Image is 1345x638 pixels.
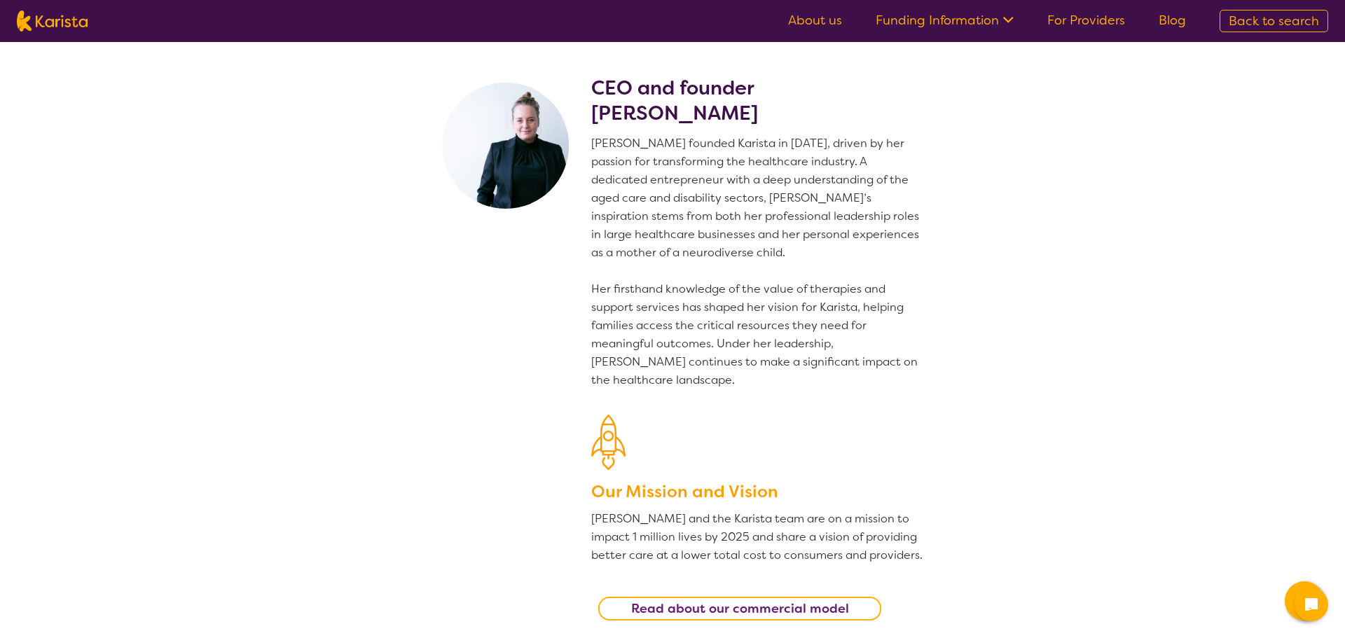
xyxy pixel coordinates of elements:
[591,134,925,389] p: [PERSON_NAME] founded Karista in [DATE], driven by her passion for transforming the healthcare in...
[1285,581,1324,620] button: Channel Menu
[591,510,925,564] p: [PERSON_NAME] and the Karista team are on a mission to impact 1 million lives by 2025 and share a...
[17,11,88,32] img: Karista logo
[1229,13,1319,29] span: Back to search
[788,12,842,29] a: About us
[591,479,925,504] h3: Our Mission and Vision
[591,415,626,470] img: Our Mission
[1159,12,1186,29] a: Blog
[1047,12,1125,29] a: For Providers
[631,600,849,617] b: Read about our commercial model
[1220,10,1328,32] a: Back to search
[876,12,1014,29] a: Funding Information
[591,76,925,126] h2: CEO and founder [PERSON_NAME]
